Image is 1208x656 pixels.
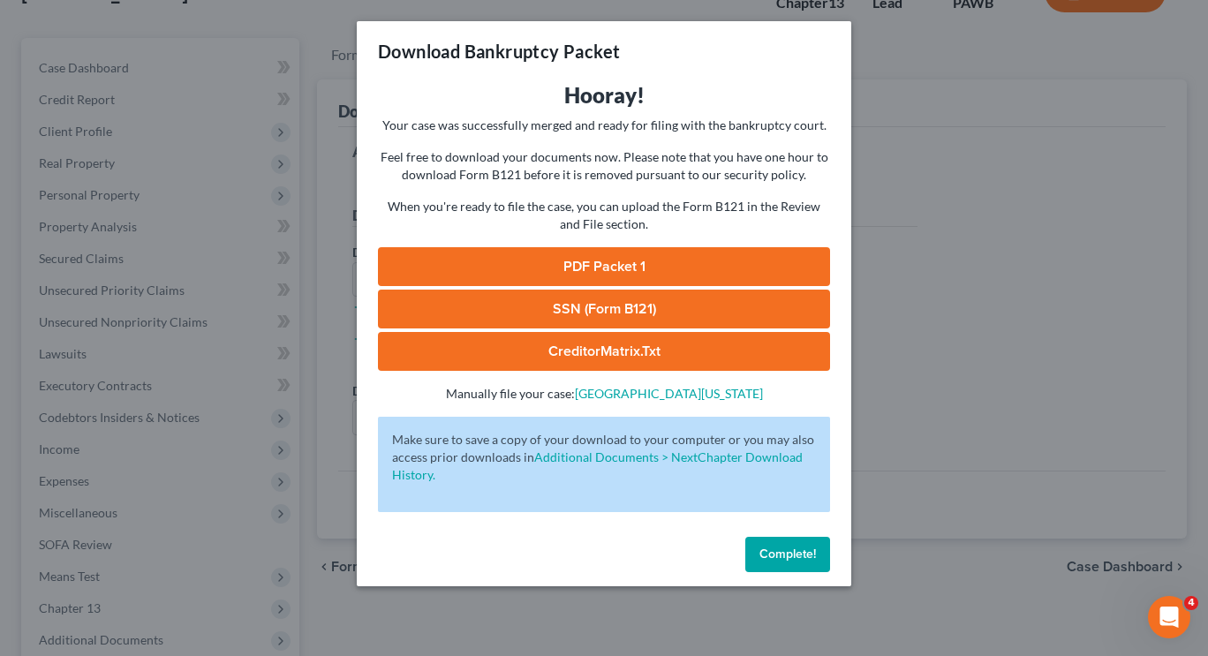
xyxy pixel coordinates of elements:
[378,332,830,371] a: CreditorMatrix.txt
[378,385,830,403] p: Manually file your case:
[392,449,803,482] a: Additional Documents > NextChapter Download History.
[759,547,816,562] span: Complete!
[378,247,830,286] a: PDF Packet 1
[1148,596,1190,638] iframe: Intercom live chat
[745,537,830,572] button: Complete!
[378,39,620,64] h3: Download Bankruptcy Packet
[378,117,830,134] p: Your case was successfully merged and ready for filing with the bankruptcy court.
[1184,596,1198,610] span: 4
[378,290,830,328] a: SSN (Form B121)
[575,386,763,401] a: [GEOGRAPHIC_DATA][US_STATE]
[378,198,830,233] p: When you're ready to file the case, you can upload the Form B121 in the Review and File section.
[378,81,830,109] h3: Hooray!
[378,148,830,184] p: Feel free to download your documents now. Please note that you have one hour to download Form B12...
[392,431,816,484] p: Make sure to save a copy of your download to your computer or you may also access prior downloads in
